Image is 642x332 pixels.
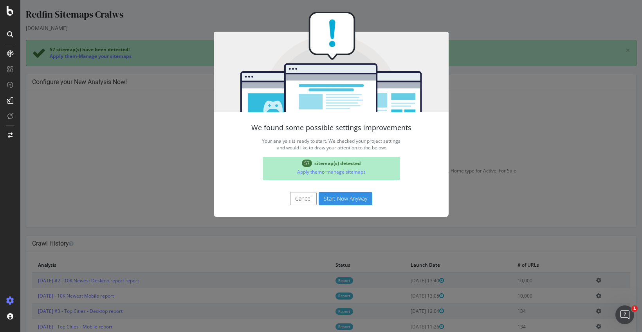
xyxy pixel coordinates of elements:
[298,192,352,205] button: Start Now Anyway
[270,192,296,205] button: Cancel
[631,305,638,312] span: 1
[193,12,428,112] img: You're all set!
[245,167,377,177] p: or
[281,160,292,167] span: 57
[209,124,413,132] h4: We found some possible settings improvements
[209,136,413,153] p: Your analysis is ready to start. We checked your project settings and would like to draw your att...
[277,169,301,175] a: Apply them
[306,169,345,175] a: manage sitemaps
[615,305,634,324] iframe: Intercom live chat
[294,160,341,167] span: sitemap(s) detected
